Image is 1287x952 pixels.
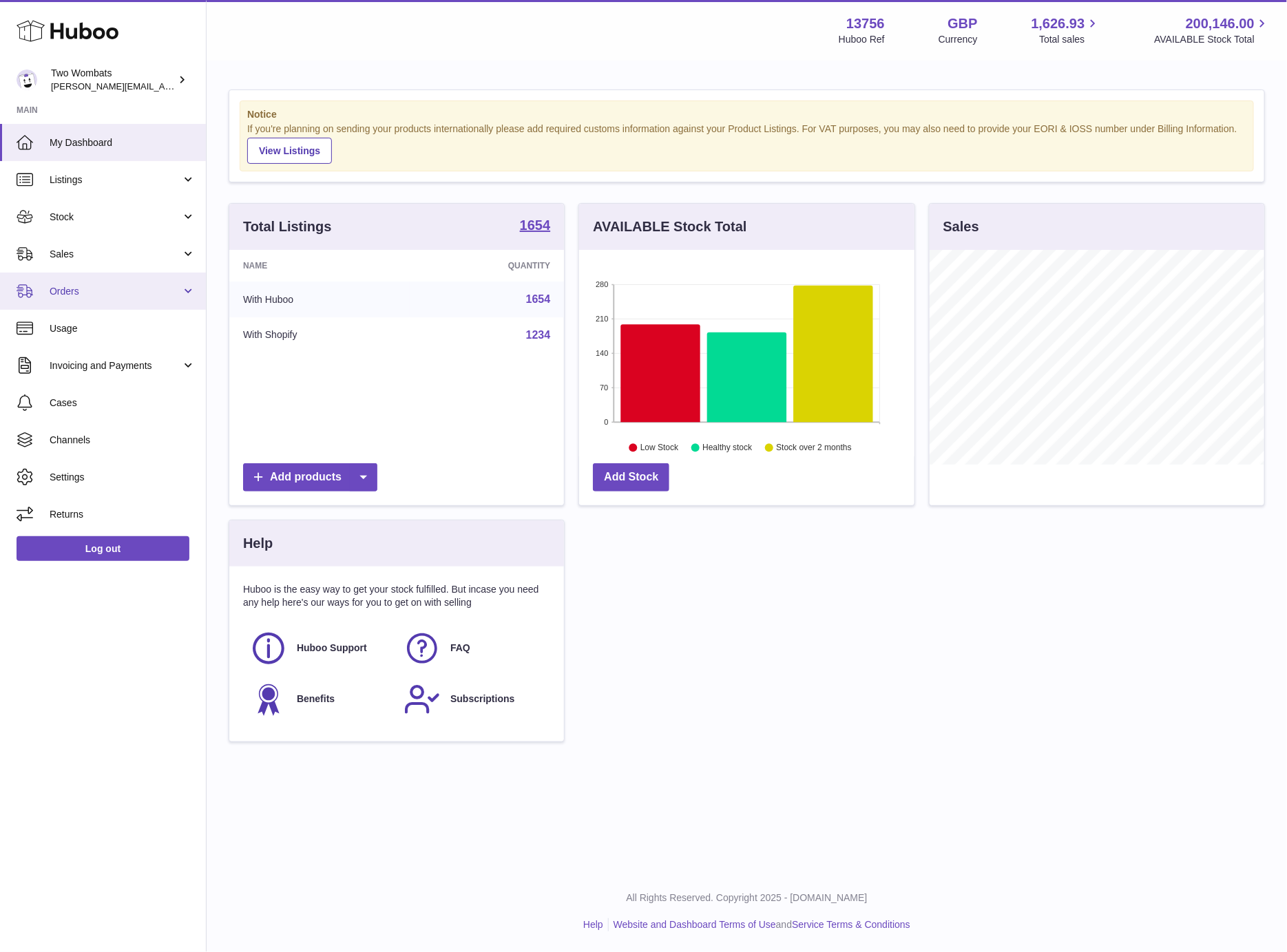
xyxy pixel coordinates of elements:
span: 1,626.93 [1032,14,1085,33]
span: Total sales [1039,33,1100,46]
span: Invoicing and Payments [50,359,181,372]
th: Quantity [410,250,564,282]
span: Cases [50,396,196,410]
span: 200,146.00 [1186,14,1255,33]
span: AVAILABLE Stock Total [1154,33,1270,46]
text: Stock over 2 months [777,443,852,452]
span: Sales [50,248,181,261]
span: Stock [50,211,181,224]
a: Huboo Support [250,630,390,667]
a: 1654 [526,293,551,305]
text: 210 [596,315,608,323]
span: Settings [50,471,196,484]
a: 200,146.00 AVAILABLE Stock Total [1154,14,1270,46]
text: 280 [596,280,608,288]
div: Currency [939,33,978,46]
span: Subscriptions [450,692,514,706]
div: Two Wombats [51,67,175,93]
a: Log out [17,536,189,561]
text: Low Stock [640,443,679,452]
span: Usage [50,322,196,335]
span: Benefits [297,692,335,706]
span: FAQ [450,642,470,655]
span: Returns [50,508,196,521]
span: [PERSON_NAME][EMAIL_ADDRESS][DOMAIN_NAME] [51,81,276,92]
span: Channels [50,434,196,447]
text: 140 [596,349,608,357]
h3: Total Listings [243,218,332,236]
td: With Shopify [229,317,410,353]
a: Subscriptions [404,681,543,718]
a: FAQ [404,630,543,667]
strong: 1654 [520,218,551,232]
p: Huboo is the easy way to get your stock fulfilled. But incase you need any help here's our ways f... [243,583,550,609]
span: My Dashboard [50,136,196,149]
a: View Listings [247,138,332,164]
img: dave@twowombats.com [17,70,37,90]
a: Add Stock [593,463,669,491]
h3: Sales [943,218,979,236]
strong: GBP [948,14,977,33]
a: 1,626.93 Total sales [1032,14,1101,46]
li: and [609,918,910,931]
a: Website and Dashboard Terms of Use [614,919,776,930]
text: 0 [605,418,609,426]
h3: Help [243,534,273,553]
span: Listings [50,173,181,187]
a: Help [583,919,603,930]
h3: AVAILABLE Stock Total [593,218,746,236]
th: Name [229,250,410,282]
span: Orders [50,285,181,298]
a: Add products [243,463,377,491]
span: Huboo Support [297,642,367,655]
text: Healthy stock [703,443,753,452]
a: Service Terms & Conditions [792,919,910,930]
div: Huboo Ref [839,33,885,46]
div: If you're planning on sending your products internationally please add required customs informati... [247,123,1246,164]
text: 70 [600,383,609,392]
a: Benefits [250,681,390,718]
a: 1234 [526,329,551,341]
strong: Notice [247,108,1246,121]
td: With Huboo [229,282,410,317]
a: 1654 [520,218,551,235]
strong: 13756 [846,14,885,33]
p: All Rights Reserved. Copyright 2025 - [DOMAIN_NAME] [218,891,1276,905]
